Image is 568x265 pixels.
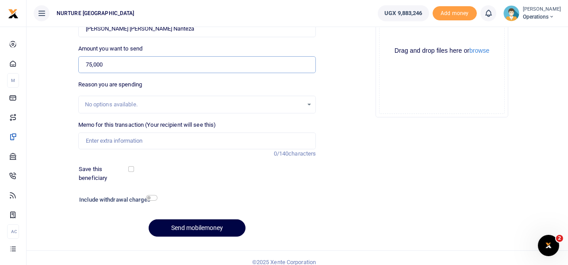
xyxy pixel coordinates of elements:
a: Add money [433,9,477,16]
li: Toup your wallet [433,6,477,21]
img: profile-user [503,5,519,21]
input: Loading name... [78,20,316,37]
small: [PERSON_NAME] [523,6,561,13]
a: logo-small logo-large logo-large [8,10,19,16]
label: Amount you want to send [78,44,142,53]
span: Operations [523,13,561,21]
span: characters [288,150,316,157]
a: UGX 9,883,246 [378,5,429,21]
input: UGX [78,56,316,73]
div: No options available. [85,100,303,109]
button: browse [469,47,489,54]
span: 2 [556,235,563,242]
a: profile-user [PERSON_NAME] Operations [503,5,561,21]
button: Send mobilemoney [149,219,246,237]
span: UGX 9,883,246 [384,9,422,18]
li: Wallet ballance [374,5,432,21]
li: M [7,73,19,88]
span: 0/140 [274,150,289,157]
label: Memo for this transaction (Your recipient will see this) [78,121,216,129]
h6: Include withdrawal charges [79,196,154,203]
img: logo-small [8,8,19,19]
input: Enter extra information [78,132,316,149]
label: Reason you are spending [78,80,142,89]
span: NURTURE [GEOGRAPHIC_DATA] [53,9,138,17]
li: Ac [7,224,19,239]
div: Drag and drop files here or [380,47,504,55]
iframe: Intercom live chat [538,235,559,256]
label: Save this beneficiary [79,165,130,182]
span: Add money [433,6,477,21]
